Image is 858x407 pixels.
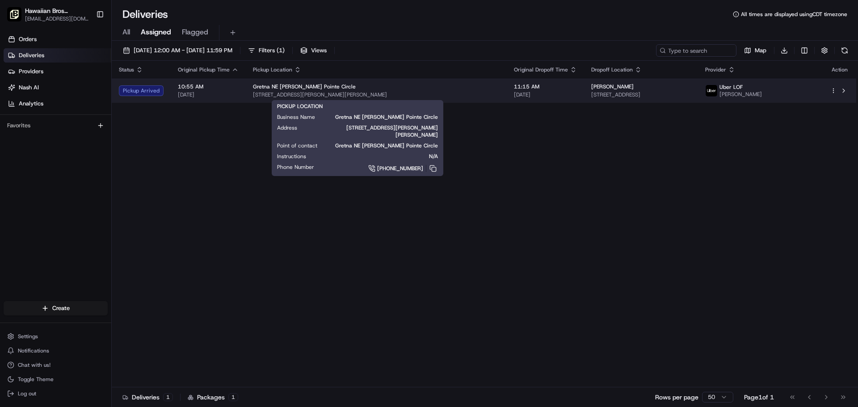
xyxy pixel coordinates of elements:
[18,130,68,138] span: Knowledge Base
[838,44,851,57] button: Refresh
[259,46,285,55] span: Filters
[19,100,43,108] span: Analytics
[514,83,577,90] span: 11:15 AM
[84,130,143,138] span: API Documentation
[296,44,331,57] button: Views
[23,58,147,67] input: Clear
[18,376,54,383] span: Toggle Theme
[134,46,232,55] span: [DATE] 12:00 AM - [DATE] 11:59 PM
[188,393,238,402] div: Packages
[277,113,315,121] span: Business Name
[18,333,38,340] span: Settings
[89,151,108,158] span: Pylon
[122,7,168,21] h1: Deliveries
[72,126,147,142] a: 💻API Documentation
[328,164,438,173] a: [PHONE_NUMBER]
[830,66,849,73] div: Action
[591,66,633,73] span: Dropoff Location
[311,124,438,138] span: [STREET_ADDRESS][PERSON_NAME][PERSON_NAME]
[9,130,16,138] div: 📗
[514,66,568,73] span: Original Dropoff Time
[122,27,130,38] span: All
[4,80,111,95] a: Nash AI
[228,393,238,401] div: 1
[178,66,230,73] span: Original Pickup Time
[178,91,239,98] span: [DATE]
[277,46,285,55] span: ( 1 )
[591,83,634,90] span: [PERSON_NAME]
[744,393,774,402] div: Page 1 of 1
[30,94,113,101] div: We're available if you need us!
[141,27,171,38] span: Assigned
[30,85,147,94] div: Start new chat
[656,44,736,57] input: Type to search
[4,359,108,371] button: Chat with us!
[755,46,766,55] span: Map
[591,91,691,98] span: [STREET_ADDRESS]
[119,66,134,73] span: Status
[4,48,111,63] a: Deliveries
[4,118,108,133] div: Favorites
[332,142,438,149] span: Gretna NE [PERSON_NAME] Pointe Circle
[119,44,236,57] button: [DATE] 12:00 AM - [DATE] 11:59 PM
[253,91,500,98] span: [STREET_ADDRESS][PERSON_NAME][PERSON_NAME]
[9,36,163,50] p: Welcome 👋
[277,124,297,131] span: Address
[741,11,847,18] span: All times are displayed using CDT timezone
[277,153,306,160] span: Instructions
[706,85,717,97] img: uber-new-logo.jpeg
[514,91,577,98] span: [DATE]
[178,83,239,90] span: 10:55 AM
[253,66,292,73] span: Pickup Location
[76,130,83,138] div: 💻
[19,35,37,43] span: Orders
[4,32,111,46] a: Orders
[705,66,726,73] span: Provider
[277,103,323,110] span: PICKUP LOCATION
[52,304,70,312] span: Create
[4,373,108,386] button: Toggle Theme
[4,4,93,25] button: Hawaiian Bros (Gretna_NE_Steven Pointe Circle)Hawaiian Bros ([PERSON_NAME] Circle)[EMAIL_ADDRESS]...
[163,393,173,401] div: 1
[9,85,25,101] img: 1736555255976-a54dd68f-1ca7-489b-9aae-adbdc363a1c4
[4,344,108,357] button: Notifications
[719,84,743,91] span: Uber LOF
[4,330,108,343] button: Settings
[740,44,770,57] button: Map
[311,46,327,55] span: Views
[19,51,44,59] span: Deliveries
[9,9,27,27] img: Nash
[18,347,49,354] span: Notifications
[320,153,438,160] span: N/A
[63,151,108,158] a: Powered byPylon
[18,390,36,397] span: Log out
[277,142,317,149] span: Point of contact
[277,164,314,171] span: Phone Number
[719,91,762,98] span: [PERSON_NAME]
[253,83,356,90] span: Gretna NE [PERSON_NAME] Pointe Circle
[5,126,72,142] a: 📗Knowledge Base
[4,64,111,79] a: Providers
[25,15,89,22] button: [EMAIL_ADDRESS][DOMAIN_NAME]
[4,97,111,111] a: Analytics
[19,84,39,92] span: Nash AI
[25,6,89,15] button: Hawaiian Bros ([PERSON_NAME] Circle)
[655,393,698,402] p: Rows per page
[4,387,108,400] button: Log out
[122,393,173,402] div: Deliveries
[244,44,289,57] button: Filters(1)
[182,27,208,38] span: Flagged
[7,7,21,21] img: Hawaiian Bros (Gretna_NE_Steven Pointe Circle)
[377,165,423,172] span: [PHONE_NUMBER]
[19,67,43,76] span: Providers
[4,301,108,315] button: Create
[329,113,438,121] span: Gretna NE [PERSON_NAME] Pointe Circle
[18,361,50,369] span: Chat with us!
[152,88,163,99] button: Start new chat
